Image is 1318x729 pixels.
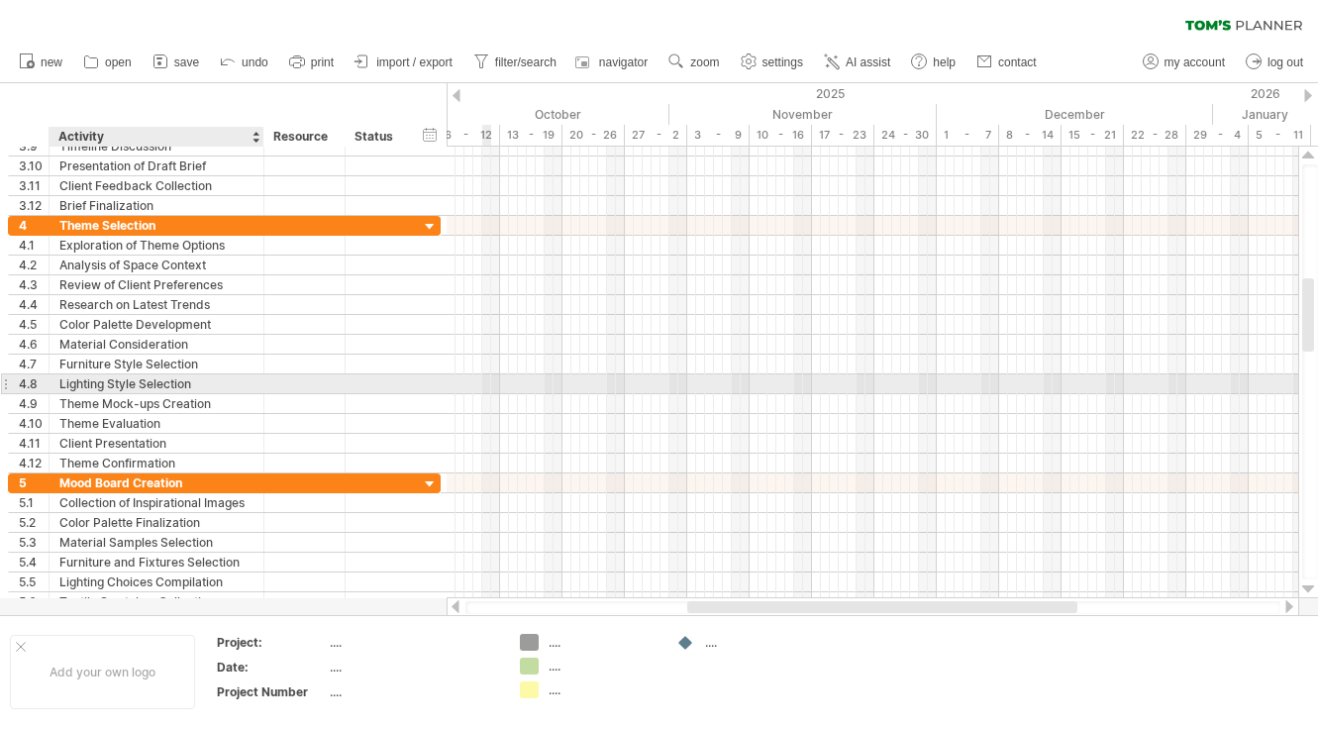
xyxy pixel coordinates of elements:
[1267,55,1303,69] span: log out
[59,374,253,393] div: Lighting Style Selection
[1062,125,1124,146] div: 15 - 21
[19,156,49,175] div: 3.10
[59,513,253,532] div: Color Palette Finalization
[1138,50,1231,75] a: my account
[19,573,49,591] div: 5.5
[59,592,253,611] div: Textile Swatches Collection
[217,634,326,651] div: Project:
[59,553,253,572] div: Furniture and Fixtures Selection
[78,50,138,75] a: open
[19,394,49,413] div: 4.9
[174,55,199,69] span: save
[933,55,956,69] span: help
[393,104,669,125] div: October 2025
[59,434,253,453] div: Client Presentation
[599,55,648,69] span: navigator
[14,50,68,75] a: new
[812,125,874,146] div: 17 - 23
[215,50,274,75] a: undo
[495,55,557,69] span: filter/search
[438,125,500,146] div: 6 - 12
[687,125,750,146] div: 3 - 9
[874,125,937,146] div: 24 - 30
[998,55,1037,69] span: contact
[663,50,725,75] a: zoom
[10,635,195,709] div: Add your own logo
[19,315,49,334] div: 4.5
[59,176,253,195] div: Client Feedback Collection
[59,573,253,591] div: Lighting Choices Compilation
[376,55,453,69] span: import / export
[19,355,49,373] div: 4.7
[906,50,962,75] a: help
[19,473,49,492] div: 5
[19,176,49,195] div: 3.11
[625,125,687,146] div: 27 - 2
[19,196,49,215] div: 3.12
[19,236,49,255] div: 4.1
[59,315,253,334] div: Color Palette Development
[736,50,809,75] a: settings
[549,658,657,675] div: ....
[937,104,1213,125] div: December 2025
[59,533,253,552] div: Material Samples Selection
[1165,55,1225,69] span: my account
[41,55,62,69] span: new
[846,55,890,69] span: AI assist
[59,256,253,274] div: Analysis of Space Context
[762,55,803,69] span: settings
[59,295,253,314] div: Research on Latest Trends
[59,414,253,433] div: Theme Evaluation
[59,236,253,255] div: Exploration of Theme Options
[669,104,937,125] div: November 2025
[468,50,562,75] a: filter/search
[19,434,49,453] div: 4.11
[59,196,253,215] div: Brief Finalization
[19,553,49,572] div: 5.4
[330,683,496,700] div: ....
[705,634,813,651] div: ....
[350,50,458,75] a: import / export
[311,55,334,69] span: print
[971,50,1043,75] a: contact
[19,216,49,235] div: 4
[58,127,253,147] div: Activity
[59,355,253,373] div: Furniture Style Selection
[549,681,657,698] div: ....
[19,414,49,433] div: 4.10
[1124,125,1186,146] div: 22 - 28
[59,394,253,413] div: Theme Mock-ups Creation
[937,125,999,146] div: 1 - 7
[549,634,657,651] div: ....
[19,513,49,532] div: 5.2
[59,216,253,235] div: Theme Selection
[690,55,719,69] span: zoom
[19,454,49,472] div: 4.12
[273,127,334,147] div: Resource
[1186,125,1249,146] div: 29 - 4
[562,125,625,146] div: 20 - 26
[19,295,49,314] div: 4.4
[999,125,1062,146] div: 8 - 14
[148,50,205,75] a: save
[59,335,253,354] div: Material Consideration
[59,493,253,512] div: Collection of Inspirational Images
[19,533,49,552] div: 5.3
[19,335,49,354] div: 4.6
[59,275,253,294] div: Review of Client Preferences
[750,125,812,146] div: 10 - 16
[19,374,49,393] div: 4.8
[59,156,253,175] div: Presentation of Draft Brief
[572,50,654,75] a: navigator
[19,592,49,611] div: 5.6
[1241,50,1309,75] a: log out
[242,55,268,69] span: undo
[330,634,496,651] div: ....
[105,55,132,69] span: open
[59,454,253,472] div: Theme Confirmation
[19,493,49,512] div: 5.1
[19,256,49,274] div: 4.2
[819,50,896,75] a: AI assist
[330,659,496,676] div: ....
[59,473,253,492] div: Mood Board Creation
